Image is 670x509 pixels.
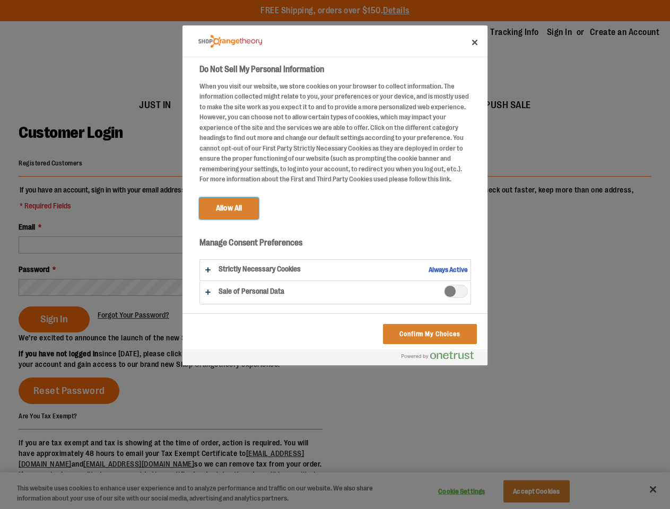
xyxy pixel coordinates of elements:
[199,238,471,254] h3: Manage Consent Preferences
[182,25,488,365] div: Preference center
[444,285,468,298] span: Sale of Personal Data
[198,31,262,52] div: Company Logo
[463,31,486,54] button: Close
[199,81,471,185] div: When you visit our website, we store cookies on your browser to collect information. The informat...
[182,25,488,365] div: Do Not Sell My Personal Information
[198,35,262,48] img: Company Logo
[402,351,474,359] img: Powered by OneTrust Opens in a new Tab
[383,324,477,344] button: Confirm My Choices
[199,63,471,76] h2: Do Not Sell My Personal Information
[402,351,482,364] a: Powered by OneTrust Opens in a new Tab
[199,198,258,219] button: Allow All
